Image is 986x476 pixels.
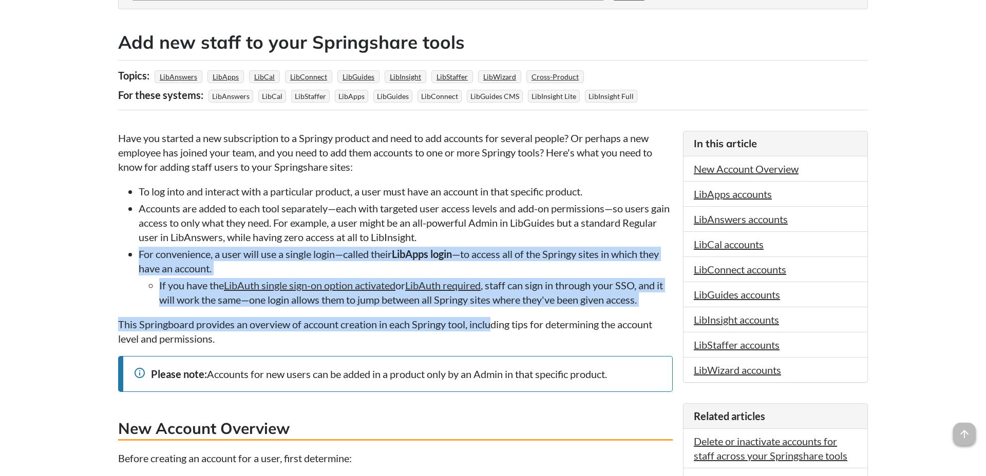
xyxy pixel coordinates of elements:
[341,69,376,84] a: LibGuides
[118,317,673,346] p: This Springboard provides an overview of account creation in each Springy tool, including tips fo...
[528,90,580,103] span: LibInsight Lite
[694,213,788,225] a: LibAnswers accounts
[694,288,780,301] a: LibGuides accounts
[211,69,240,84] a: LibApps
[151,368,207,380] strong: Please note:
[158,69,199,84] a: LibAnswers
[694,263,786,275] a: LibConnect accounts
[953,424,976,436] a: arrow_upward
[694,188,772,200] a: LibApps accounts
[694,163,799,175] a: New Account Overview
[118,85,206,105] div: For these systems:
[224,279,395,291] a: LibAuth single sign-on option activated
[467,90,523,103] span: LibGuides CMS
[118,30,868,55] h2: Add new staff to your Springshare tools
[139,201,673,244] li: Accounts are added to each tool separately—each with targeted user access levels and add-on permi...
[139,247,673,307] li: For convenience, a user will use a single login—called their —to access all of the Springy sites ...
[208,90,253,103] span: LibAnswers
[118,418,673,441] h3: New Account Overview
[418,90,462,103] span: LibConnect
[694,435,847,462] a: Delete or inactivate accounts for staff across your Springshare tools
[118,131,673,174] p: Have you started a new subscription to a Springy product and need to add accounts for several peo...
[482,69,518,84] a: LibWizard
[953,423,976,445] span: arrow_upward
[694,136,857,151] h3: In this article
[694,339,780,351] a: LibStaffer accounts
[291,90,330,103] span: LibStaffer
[159,278,673,307] li: If you have the or , staff can sign in through your SSO, and it will work the same—one login allo...
[392,248,452,260] strong: LibApps login
[118,66,152,85] div: Topics:
[388,69,423,84] a: LibInsight
[435,69,469,84] a: LibStaffer
[289,69,329,84] a: LibConnect
[694,410,765,422] span: Related articles
[694,313,779,326] a: LibInsight accounts
[118,451,673,465] p: Before creating an account for a user, first determine:
[405,279,481,291] a: LibAuth required
[530,69,580,84] a: Cross-Product
[373,90,412,103] span: LibGuides
[139,184,673,199] li: To log into and interact with a particular product, a user must have an account in that specific ...
[335,90,368,103] span: LibApps
[694,238,764,250] a: LibCal accounts
[253,69,276,84] a: LibCal
[134,367,662,381] div: Accounts for new users can be added in a product only by an Admin in that specific product.
[258,90,286,103] span: LibCal
[694,364,781,376] a: LibWizard accounts
[585,90,637,103] span: LibInsight Full
[134,367,146,379] span: info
